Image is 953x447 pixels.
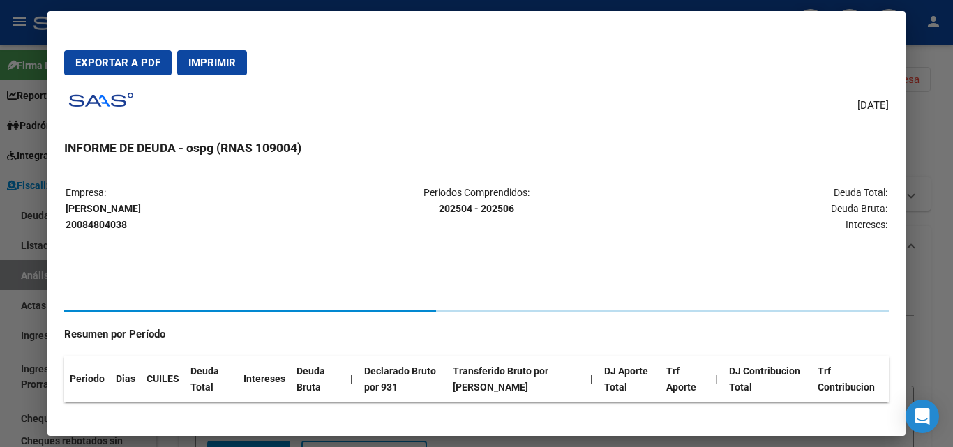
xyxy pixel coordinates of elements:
th: Dias [110,356,141,402]
th: DJ Aporte Total [599,356,660,402]
span: Exportar a PDF [75,56,160,69]
th: Transferido Bruto por [PERSON_NAME] [447,356,585,402]
strong: 202504 - 202506 [439,203,514,214]
th: | [585,356,599,402]
strong: [PERSON_NAME] 20084804038 [66,203,141,230]
th: | [710,356,723,402]
button: Imprimir [177,50,247,75]
th: Intereses [238,356,291,402]
p: Empresa: [66,185,338,232]
th: Declarado Bruto por 931 [359,356,447,402]
th: Deuda Bruta [291,356,345,402]
th: DJ Contribucion Total [723,356,812,402]
th: | [345,356,359,402]
span: [DATE] [857,98,889,114]
th: Trf Contribucion [812,356,889,402]
div: Open Intercom Messenger [906,400,939,433]
th: Periodo [64,356,110,402]
p: Deuda Total: Deuda Bruta: Intereses: [615,185,887,232]
th: CUILES [141,356,185,402]
p: Periodos Comprendidos: [340,185,613,217]
button: Exportar a PDF [64,50,172,75]
th: Deuda Total [185,356,238,402]
span: Imprimir [188,56,236,69]
h4: Resumen por Período [64,326,888,342]
h3: INFORME DE DEUDA - ospg (RNAS 109004) [64,139,888,157]
th: Trf Aporte [661,356,710,402]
